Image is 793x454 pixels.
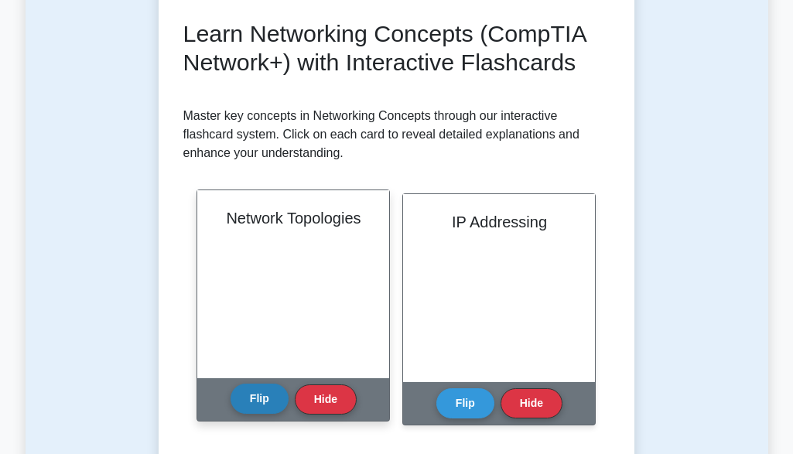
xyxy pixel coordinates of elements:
[295,384,357,415] button: Hide
[183,19,610,76] h2: Learn Networking Concepts (CompTIA Network+) with Interactive Flashcards
[436,388,494,418] button: Flip
[231,384,289,414] button: Flip
[422,213,576,231] h2: IP Addressing
[501,388,562,418] button: Hide
[183,107,610,162] p: Master key concepts in Networking Concepts through our interactive flashcard system. Click on eac...
[216,209,371,227] h2: Network Topologies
